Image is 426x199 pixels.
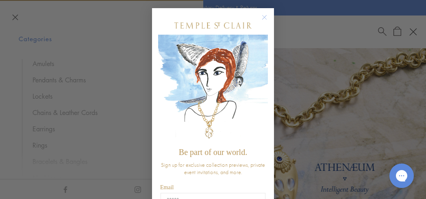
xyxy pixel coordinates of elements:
[263,16,274,27] button: Close dialog
[160,184,174,190] span: Email
[161,161,265,176] span: Sign up for exclusive collection previews, private event invitations, and more.
[158,35,268,144] img: c4a9eb12-d91a-4d4a-8ee0-386386f4f338.jpeg
[179,148,247,157] span: Be part of our world.
[174,22,252,29] img: Temple St. Clair
[385,161,418,191] iframe: Gorgias live chat messenger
